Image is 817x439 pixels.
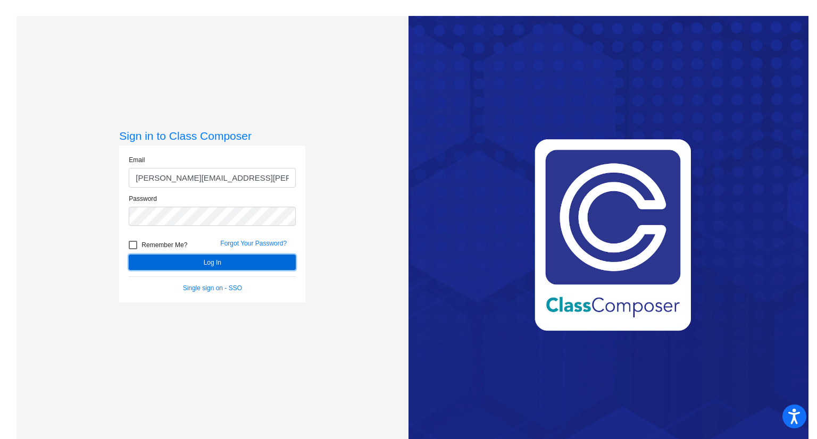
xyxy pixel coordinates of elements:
a: Single sign on - SSO [183,284,242,292]
a: Forgot Your Password? [220,240,287,247]
button: Log In [129,255,296,270]
h3: Sign in to Class Composer [119,129,305,142]
span: Remember Me? [141,239,187,251]
label: Password [129,194,157,204]
label: Email [129,155,145,165]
